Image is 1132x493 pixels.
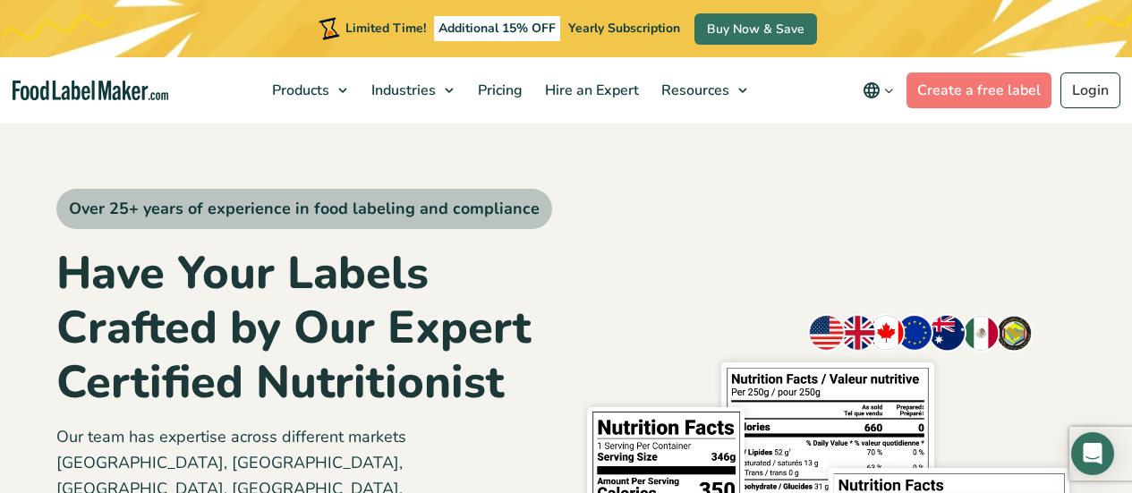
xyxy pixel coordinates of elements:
[656,81,731,100] span: Resources
[56,189,552,229] span: Over 25+ years of experience in food labeling and compliance
[434,16,560,41] span: Additional 15% OFF
[361,57,463,123] a: Industries
[651,57,756,123] a: Resources
[534,57,646,123] a: Hire an Expert
[345,20,426,37] span: Limited Time!
[56,247,553,410] h1: Have Your Labels Crafted by Our Expert Certified Nutritionist
[261,57,356,123] a: Products
[472,81,524,100] span: Pricing
[267,81,331,100] span: Products
[1060,72,1120,108] a: Login
[694,13,817,45] a: Buy Now & Save
[906,72,1051,108] a: Create a free label
[540,81,641,100] span: Hire an Expert
[568,20,680,37] span: Yearly Subscription
[1071,432,1114,475] div: Open Intercom Messenger
[467,57,530,123] a: Pricing
[366,81,438,100] span: Industries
